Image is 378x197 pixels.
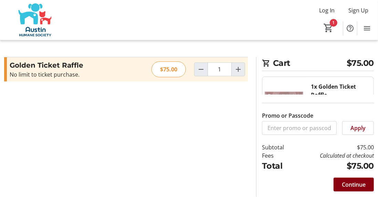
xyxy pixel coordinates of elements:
[360,21,374,35] button: Menu
[347,57,374,69] span: $75.00
[262,151,294,160] td: Fees
[262,160,294,172] td: Total
[262,143,294,151] td: Subtotal
[151,61,186,77] div: $75.00
[294,151,374,160] td: Calculated at checkout
[208,62,232,76] input: Golden Ticket Raffle Quantity
[10,70,143,79] div: No limit to ticket purchase.
[311,82,368,99] div: 1x Golden Ticket Raffle
[343,21,357,35] button: Help
[262,77,305,145] img: Golden Ticket Raffle
[319,6,335,14] span: Log In
[334,178,374,191] button: Continue
[322,22,335,34] button: Cart
[262,111,313,120] label: Promo or Passcode
[10,60,143,70] h3: Golden Ticket Raffle
[343,5,374,16] button: Sign Up
[262,57,374,71] h2: Cart
[4,3,65,37] img: Austin Humane Society's Logo
[262,121,337,135] input: Enter promo or passcode
[232,63,245,76] button: Increment by one
[314,5,340,16] button: Log In
[342,180,366,189] span: Continue
[342,121,374,135] button: Apply
[350,124,366,132] span: Apply
[294,143,374,151] td: $75.00
[195,63,208,76] button: Decrement by one
[348,6,368,14] span: Sign Up
[294,160,374,172] td: $75.00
